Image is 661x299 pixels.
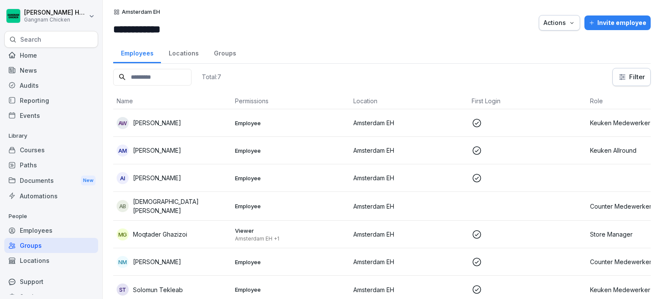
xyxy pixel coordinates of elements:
[117,117,129,129] div: AW
[117,172,129,184] div: AI
[133,118,181,127] p: [PERSON_NAME]
[20,35,41,44] p: Search
[584,15,651,30] button: Invite employee
[232,93,350,109] th: Permissions
[235,119,346,127] p: Employee
[113,41,161,63] a: Employees
[117,256,129,268] div: NM
[117,145,129,157] div: AM
[4,274,98,289] div: Support
[133,146,181,155] p: [PERSON_NAME]
[133,285,183,294] p: Solomun Tekleab
[4,253,98,268] a: Locations
[117,200,129,212] div: AB
[133,197,228,215] p: [DEMOGRAPHIC_DATA] [PERSON_NAME]
[81,176,96,185] div: New
[4,142,98,157] a: Courses
[544,18,575,28] div: Actions
[4,63,98,78] a: News
[4,129,98,143] p: Library
[618,73,645,81] div: Filter
[133,257,181,266] p: [PERSON_NAME]
[202,73,221,81] p: Total: 7
[235,202,346,210] p: Employee
[235,147,346,154] p: Employee
[539,15,580,31] button: Actions
[117,284,129,296] div: ST
[589,18,646,28] div: Invite employee
[235,286,346,293] p: Employee
[353,146,465,155] p: Amsterdam EH
[353,230,465,239] p: Amsterdam EH
[353,202,465,211] p: Amsterdam EH
[4,78,98,93] a: Audits
[117,228,129,240] div: MG
[4,93,98,108] a: Reporting
[468,93,587,109] th: First Login
[161,41,206,63] a: Locations
[235,174,346,182] p: Employee
[235,235,346,242] p: Amsterdam EH +1
[235,227,346,234] p: Viewer
[4,157,98,173] a: Paths
[24,9,87,16] p: [PERSON_NAME] Holla
[4,173,98,188] div: Documents
[4,173,98,188] a: DocumentsNew
[4,108,98,123] a: Events
[613,68,650,86] button: Filter
[353,173,465,182] p: Amsterdam EH
[24,17,87,23] p: Gangnam Chicken
[4,210,98,223] p: People
[353,118,465,127] p: Amsterdam EH
[206,41,244,63] a: Groups
[4,223,98,238] a: Employees
[353,257,465,266] p: Amsterdam EH
[122,9,160,15] p: Amsterdam EH
[235,258,346,266] p: Employee
[4,188,98,203] a: Automations
[133,230,187,239] p: Moqtader Ghazizoi
[353,285,465,294] p: Amsterdam EH
[113,93,232,109] th: Name
[133,173,181,182] p: [PERSON_NAME]
[350,93,468,109] th: Location
[4,48,98,63] a: Home
[4,238,98,253] a: Groups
